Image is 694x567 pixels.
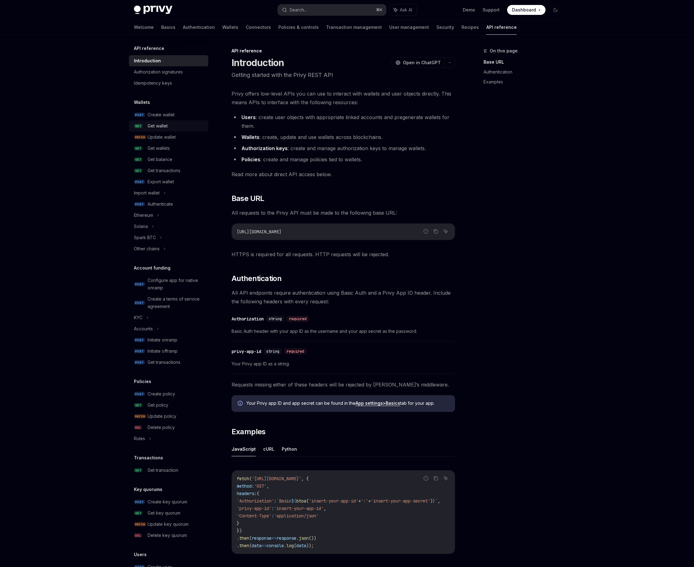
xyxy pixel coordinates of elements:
[432,474,440,482] button: Copy the contents from the code block
[237,535,239,541] span: .
[148,390,175,398] div: Create policy
[134,338,145,342] span: POST
[232,250,455,259] span: HTTPS is required for all requests. HTTP requests will be rejected.
[463,7,475,13] a: Demo
[435,498,438,504] span: `
[134,264,170,272] h5: Account funding
[148,277,205,292] div: Configure app for native onramp
[134,124,143,128] span: GET
[134,20,154,35] a: Welcome
[134,212,153,219] div: Ethereum
[299,535,309,541] span: json
[238,401,244,407] svg: Info
[266,349,279,354] span: string
[134,392,145,396] span: POST
[232,360,455,368] span: Your Privy app ID as a string.
[356,400,400,406] a: App settings>Basics
[232,328,455,335] span: Basic Auth header with your app ID as the username and your app secret as the password.
[278,20,319,35] a: Policies & controls
[129,496,208,507] a: POSTCreate key quorum
[232,348,261,355] div: privy-app-id
[484,77,565,87] a: Examples
[507,5,546,15] a: Dashboard
[486,20,517,35] a: API reference
[232,288,455,306] span: All API endpoints require authentication using Basic Auth and a Privy App ID header. Include the ...
[134,202,145,207] span: POST
[129,334,208,346] a: POSTInitiate onramp
[368,498,371,504] span: +
[241,114,256,120] strong: Users
[129,275,208,293] a: POSTConfigure app for native onramp
[134,378,151,385] h5: Policies
[237,491,257,496] span: headers:
[134,68,183,76] div: Authorization signatures
[134,157,143,162] span: GET
[134,234,156,241] div: Spark BTC
[134,146,143,151] span: GET
[134,414,146,419] span: PATCH
[134,113,145,117] span: POST
[232,71,455,79] p: Getting started with the Privy REST API
[129,176,208,187] a: POSTExport wallet
[483,7,500,13] a: Support
[148,145,170,152] div: Get wallets
[129,165,208,176] a: GETGet transactions
[252,476,301,481] span: '[URL][DOMAIN_NAME]'
[148,359,180,366] div: Get transactions
[134,511,143,516] span: GET
[232,113,455,130] li: : create user objects with appropriate linked accounts and pregenerate wallets for them.
[274,513,319,519] span: 'application/json'
[129,199,208,210] a: POSTAuthenticate
[432,227,440,235] button: Copy the contents from the code block
[371,498,430,504] span: 'insert-your-app-secret'
[282,442,297,456] button: Python
[129,55,208,66] a: Introduction
[284,543,286,548] span: .
[134,454,163,462] h5: Transactions
[296,543,306,548] span: data
[134,360,145,365] span: POST
[134,245,160,252] div: Other chains
[134,189,160,197] div: Import wallet
[241,134,259,140] strong: Wallets
[129,357,208,368] a: POSTGet transactions
[403,60,441,66] span: Open in ChatGPT
[148,167,180,174] div: Get transactions
[237,520,239,526] span: }
[262,543,267,548] span: =>
[134,533,142,538] span: DEL
[462,20,479,35] a: Recipes
[134,168,143,173] span: GET
[276,535,296,541] span: response
[148,336,177,344] div: Initiate onramp
[134,135,146,140] span: PATCH
[309,498,358,504] span: 'insert-your-app-id'
[129,422,208,433] a: DELDelete policy
[134,45,164,52] h5: API reference
[361,498,368,504] span: ':'
[134,301,145,305] span: POST
[232,316,264,322] div: Authorization
[129,411,208,422] a: PATCHUpdate policy
[291,498,296,504] span: ${
[129,507,208,519] a: GETGet key quorum
[134,180,145,184] span: POST
[129,346,208,357] a: POSTInitiate offramp
[134,6,172,14] img: dark logo
[232,442,256,456] button: JavaScript
[309,535,316,541] span: ())
[232,48,455,54] div: API reference
[326,20,382,35] a: Transaction management
[272,513,274,519] span: :
[148,295,205,310] div: Create a terms of service agreement
[134,325,153,333] div: Accounts
[129,143,208,154] a: GETGet wallets
[306,498,309,504] span: (
[232,274,282,283] span: Authentication
[254,483,267,489] span: 'GET'
[512,7,536,13] span: Dashboard
[148,178,174,185] div: Export wallet
[430,498,433,504] span: )
[148,509,180,517] div: Get key quorum
[422,227,430,235] button: Report incorrect code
